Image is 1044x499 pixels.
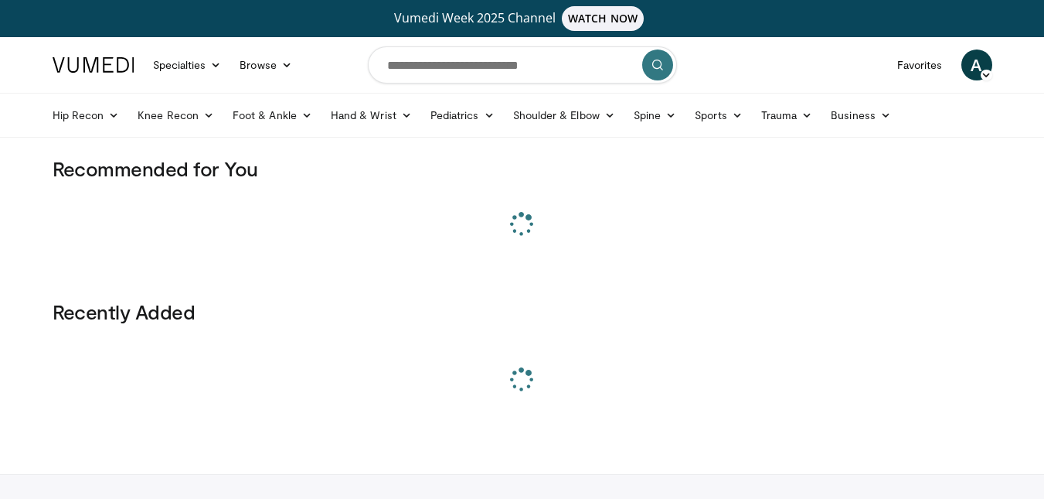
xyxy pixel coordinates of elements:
span: WATCH NOW [562,6,644,31]
img: VuMedi Logo [53,57,134,73]
a: Knee Recon [128,100,223,131]
a: Vumedi Week 2025 ChannelWATCH NOW [55,6,990,31]
a: Trauma [752,100,822,131]
a: Specialties [144,50,231,80]
a: Pediatrics [421,100,504,131]
h3: Recently Added [53,299,992,324]
a: Favorites [888,50,952,80]
a: Hip Recon [43,100,129,131]
h3: Recommended for You [53,156,992,181]
a: Sports [685,100,752,131]
a: Business [821,100,900,131]
input: Search topics, interventions [368,46,677,84]
a: Shoulder & Elbow [504,100,624,131]
a: A [961,50,992,80]
a: Hand & Wrist [321,100,421,131]
a: Foot & Ankle [223,100,321,131]
a: Spine [624,100,685,131]
a: Browse [230,50,301,80]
